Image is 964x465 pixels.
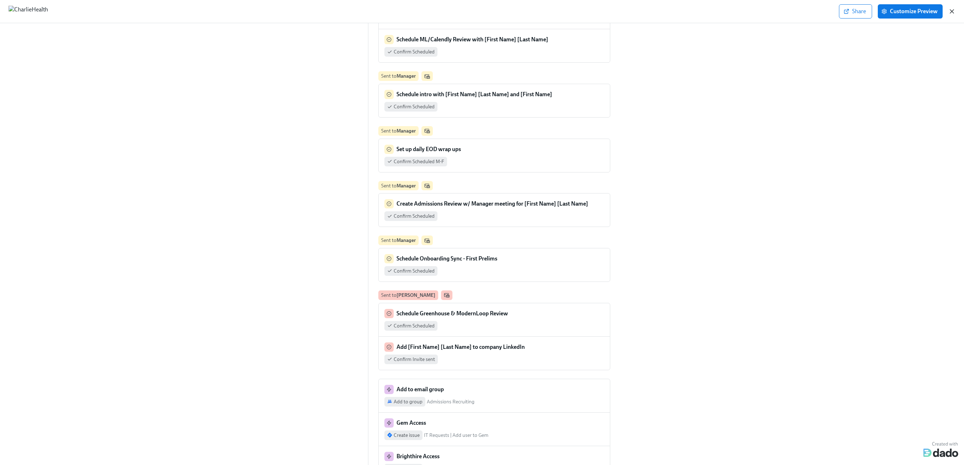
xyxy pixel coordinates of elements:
[384,452,604,461] div: Brighthire Access
[424,432,488,439] div: IT Requests | Add user to Gem
[424,128,430,134] svg: Work Email
[397,128,416,134] strong: Manager
[397,255,497,262] strong: Schedule Onboarding Sync - First Prelims
[384,342,604,352] div: Add [First Name] [Last Name] to company LinkedIn
[394,103,435,110] span: Confirm Scheduled
[397,386,444,393] strong: Add to email group
[397,36,548,43] strong: Schedule ML/Calendly Review with [First Name] [Last Name]
[397,73,416,79] strong: Manager
[397,91,552,98] strong: Schedule intro with [First Name] [Last Name] and [First Name]
[845,8,866,15] span: Share
[397,183,416,188] strong: Manager
[394,432,420,439] div: Create issue
[394,398,423,405] div: Add to group
[384,418,604,428] div: Gem Access
[397,237,416,243] strong: Manager
[424,183,430,188] svg: Work Email
[384,90,604,99] div: Schedule intro with [First Name] [Last Name] and [First Name]
[397,453,440,460] strong: Brighthire Access
[883,8,938,15] span: Customize Preview
[394,158,444,165] span: Confirm Scheduled M-F
[381,237,416,244] div: Sent to
[381,292,435,299] div: Sent to
[394,268,435,274] span: Confirm Scheduled
[384,199,604,208] div: Create Admissions Review w/ Manager meeting for [First Name] [Last Name]
[394,356,435,363] span: Confirm Invite sent
[384,309,604,318] div: Schedule Greenhouse & ModernLoop Review
[384,254,604,263] div: Schedule Onboarding Sync - First Prelims
[9,6,48,17] img: CharlieHealth
[381,182,416,189] div: Sent to
[397,200,588,207] strong: Create Admissions Review w/ Manager meeting for [First Name] [Last Name]
[923,440,958,457] img: Dado
[384,145,604,154] div: Set up daily EOD wrap ups
[394,322,435,329] span: Confirm Scheduled
[397,292,435,298] strong: [PERSON_NAME]
[381,128,416,134] div: Sent to
[424,238,430,243] svg: Work Email
[394,48,435,55] span: Confirm Scheduled
[394,213,435,219] span: Confirm Scheduled
[444,292,450,298] svg: Work Email
[839,4,872,19] button: Share
[397,310,508,317] strong: Schedule Greenhouse & ModernLoop Review
[424,73,430,79] svg: Work Email
[381,73,416,79] div: Sent to
[397,146,461,153] strong: Set up daily EOD wrap ups
[397,419,426,426] strong: Gem Access
[384,385,604,394] div: Add to email group
[397,343,525,350] strong: Add [First Name] [Last Name] to company LinkedIn
[427,398,475,405] div: Admissions Recruiting
[384,35,604,44] div: Schedule ML/Calendly Review with [First Name] [Last Name]
[878,4,943,19] button: Customize Preview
